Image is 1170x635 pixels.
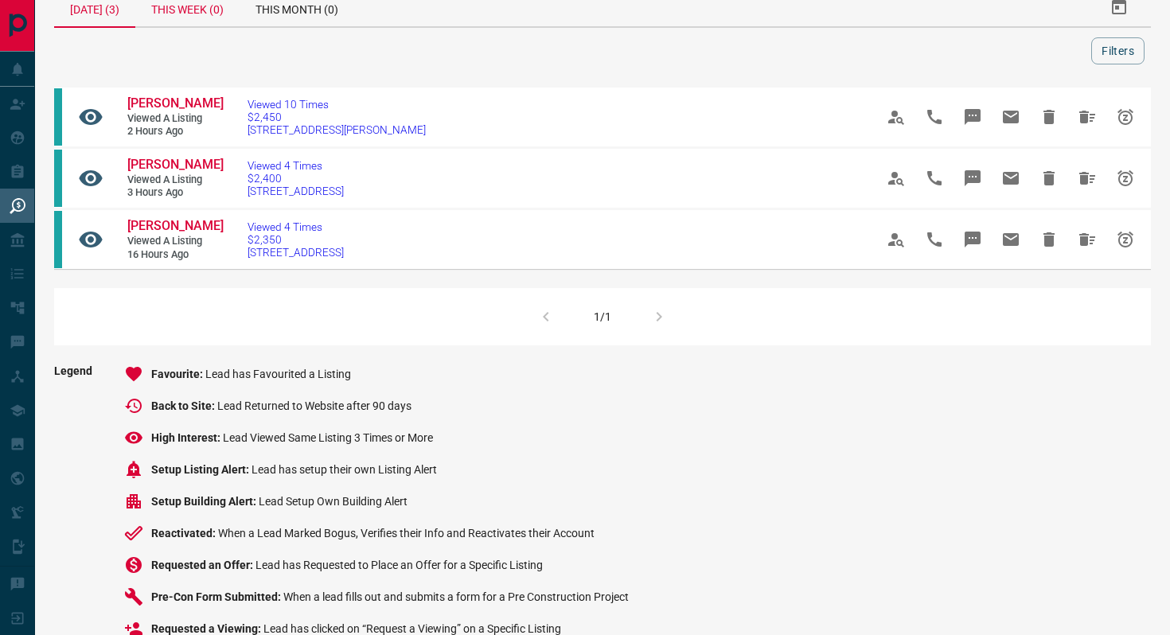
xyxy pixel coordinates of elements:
a: [PERSON_NAME] [127,218,223,235]
span: Reactivated [151,527,218,540]
span: Viewed 4 Times [248,220,344,233]
span: Hide All from Mark Ballantyne [1068,220,1106,259]
span: Pre-Con Form Submitted [151,590,283,603]
span: Lead Setup Own Building Alert [259,495,408,508]
span: Hide All from Mark Ballantyne [1068,159,1106,197]
span: [PERSON_NAME] [127,218,224,233]
span: Lead has Requested to Place an Offer for a Specific Listing [255,559,543,571]
span: Viewed 10 Times [248,98,426,111]
span: Lead Returned to Website after 90 days [217,399,411,412]
span: 2 hours ago [127,125,223,138]
span: Lead has Favourited a Listing [205,368,351,380]
span: Call [915,220,954,259]
span: Hide [1030,98,1068,136]
button: Filters [1091,37,1145,64]
span: Message [954,98,992,136]
span: Requested a Viewing [151,622,263,635]
a: [PERSON_NAME] [127,95,223,112]
span: Viewed a Listing [127,112,223,126]
span: $2,400 [248,172,344,185]
div: condos.ca [54,150,62,207]
span: $2,350 [248,233,344,246]
span: Viewed 4 Times [248,159,344,172]
span: Snooze [1106,220,1145,259]
a: Viewed 10 Times$2,450[STREET_ADDRESS][PERSON_NAME] [248,98,426,136]
span: Email [992,220,1030,259]
span: 16 hours ago [127,248,223,262]
span: Favourite [151,368,205,380]
span: Snooze [1106,98,1145,136]
span: Lead has setup their own Listing Alert [252,463,437,476]
span: Viewed a Listing [127,235,223,248]
span: Email [992,159,1030,197]
span: Viewed a Listing [127,173,223,187]
a: Viewed 4 Times$2,400[STREET_ADDRESS] [248,159,344,197]
span: [STREET_ADDRESS] [248,185,344,197]
span: Setup Building Alert [151,495,259,508]
div: condos.ca [54,88,62,146]
a: Viewed 4 Times$2,350[STREET_ADDRESS] [248,220,344,259]
span: View Profile [877,220,915,259]
span: [STREET_ADDRESS][PERSON_NAME] [248,123,426,136]
span: Requested an Offer [151,559,255,571]
div: 1/1 [594,310,611,323]
span: Lead Viewed Same Listing 3 Times or More [223,431,433,444]
span: Message [954,159,992,197]
a: [PERSON_NAME] [127,157,223,173]
span: Setup Listing Alert [151,463,252,476]
span: When a lead fills out and submits a form for a Pre Construction Project [283,590,629,603]
span: 3 hours ago [127,186,223,200]
span: Snooze [1106,159,1145,197]
div: condos.ca [54,211,62,268]
span: High Interest [151,431,223,444]
span: Email [992,98,1030,136]
span: Hide [1030,220,1068,259]
span: Lead has clicked on “Request a Viewing” on a Specific Listing [263,622,561,635]
span: $2,450 [248,111,426,123]
span: Hide All from Mark Ballantyne [1068,98,1106,136]
span: Call [915,159,954,197]
span: [PERSON_NAME] [127,157,224,172]
span: Call [915,98,954,136]
span: [STREET_ADDRESS] [248,246,344,259]
span: Back to Site [151,399,217,412]
span: Message [954,220,992,259]
span: View Profile [877,98,915,136]
span: [PERSON_NAME] [127,95,224,111]
span: Hide [1030,159,1068,197]
span: When a Lead Marked Bogus, Verifies their Info and Reactivates their Account [218,527,595,540]
span: View Profile [877,159,915,197]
